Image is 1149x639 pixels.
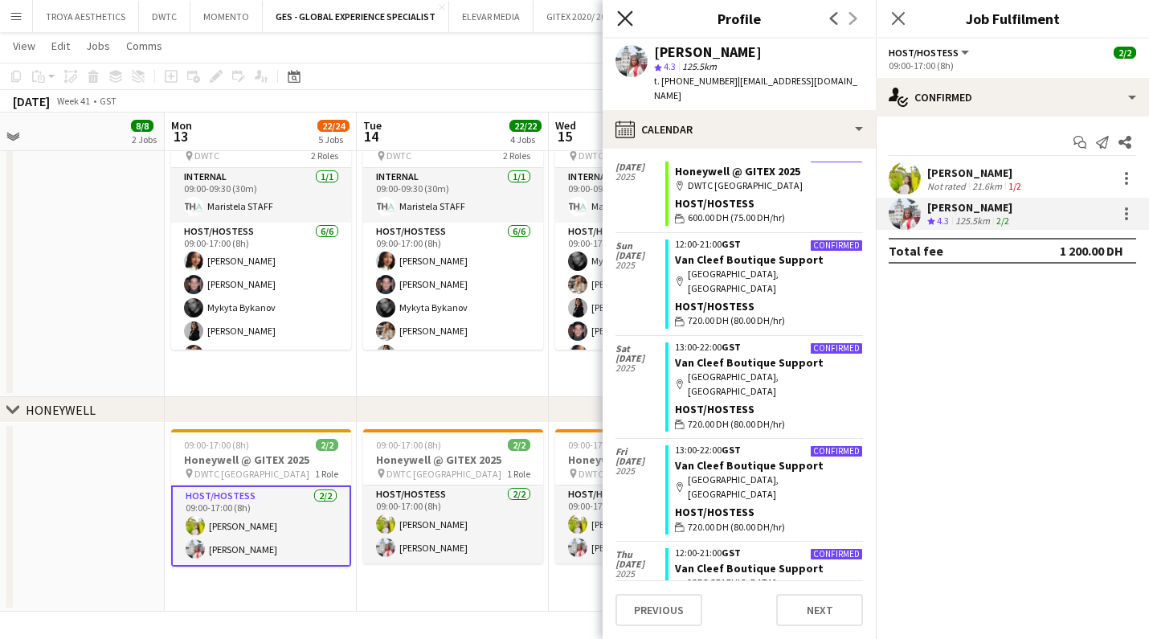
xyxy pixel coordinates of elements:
[131,120,153,132] span: 8/8
[675,548,863,558] div: 12:00-21:00
[579,468,693,480] span: DWTC [GEOGRAPHIC_DATA]
[194,468,309,480] span: DWTC [GEOGRAPHIC_DATA]
[675,445,863,455] div: 13:00-22:00
[603,110,876,149] div: Calendar
[722,547,741,559] span: GST
[171,112,351,350] app-job-card: 09:00-17:00 (8h)7/7AWS @Gitex 2025 DWTC2 RolesInternal1/109:00-09:30 (30m)Maristela STAFFHost/Hos...
[1008,180,1021,192] app-skills-label: 1/2
[317,120,350,132] span: 22/24
[810,240,863,252] div: Confirmed
[184,439,249,451] span: 09:00-17:00 (8h)
[120,35,169,56] a: Comms
[510,133,541,145] div: 4 Jobs
[171,429,351,567] app-job-card: 09:00-17:00 (8h)2/2Honeywell @ GITEX 2025 DWTC [GEOGRAPHIC_DATA]1 RoleHost/Hostess2/209:00-17:00 ...
[952,215,993,228] div: 125.5km
[555,118,576,133] span: Wed
[363,168,543,223] app-card-role: Internal1/109:00-09:30 (30m)Maristela STAFF
[194,150,219,162] span: DWTC
[508,439,530,451] span: 2/2
[316,439,338,451] span: 2/2
[363,485,543,563] app-card-role: Host/Hostess2/209:00-17:00 (8h)[PERSON_NAME][PERSON_NAME]
[675,178,863,193] div: DWTC [GEOGRAPHIC_DATA]
[615,241,665,251] span: Sun
[615,344,665,354] span: Sat
[876,78,1149,117] div: Confirmed
[889,47,971,59] button: Host/Hostess
[615,466,665,476] span: 2025
[361,127,382,145] span: 14
[555,485,735,563] app-card-role: Host/Hostess2/209:00-17:00 (8h)[PERSON_NAME][PERSON_NAME]
[688,211,785,225] span: 600.00 DH (75.00 DH/hr)
[688,313,785,328] span: 720.00 DH (80.00 DH/hr)
[553,127,576,145] span: 15
[615,162,665,172] span: [DATE]
[555,112,735,350] app-job-card: 09:00-17:00 (8h)7/7AWS @Gitex 2025 DWTC2 RolesInternal1/109:00-09:30 (30m)Maristela STAFFHost/Hos...
[810,342,863,354] div: Confirmed
[688,520,785,535] span: 720.00 DH (80.00 DH/hr)
[654,75,738,87] span: t. [PHONE_NUMBER]
[810,548,863,560] div: Confirmed
[615,457,665,466] span: [DATE]
[503,150,530,162] span: 2 Roles
[722,444,741,456] span: GST
[675,151,863,161] div: 09:00-17:00
[555,429,735,563] app-job-card: 09:00-17:00 (8h)2/2Honeywell @ GITEX 2025 DWTC [GEOGRAPHIC_DATA]1 RoleHost/Hostess2/209:00-17:00 ...
[53,95,93,107] span: Week 41
[679,60,720,72] span: 125.5km
[363,223,543,394] app-card-role: Host/Hostess6/609:00-17:00 (8h)[PERSON_NAME][PERSON_NAME]Mykyta Bykanov[PERSON_NAME][PERSON_NAME]
[654,45,762,59] div: [PERSON_NAME]
[386,150,411,162] span: DWTC
[675,402,863,416] div: Host/Hostess
[33,1,139,32] button: TROYA AESTHETICS
[568,439,633,451] span: 09:00-17:00 (8h)
[675,164,800,178] a: Honeywell @ GITEX 2025
[386,468,501,480] span: DWTC [GEOGRAPHIC_DATA]
[889,59,1136,72] div: 09:00-17:00 (8h)
[876,8,1149,29] h3: Job Fulfilment
[126,39,162,53] span: Comms
[555,168,735,223] app-card-role: Internal1/109:00-09:30 (30m)Maristela STAFF
[927,200,1012,215] div: [PERSON_NAME]
[675,240,863,249] div: 12:00-21:00
[80,35,117,56] a: Jobs
[363,453,543,467] h3: Honeywell @ GITEX 2025
[937,215,949,227] span: 4.3
[675,576,863,604] div: [GEOGRAPHIC_DATA], [GEOGRAPHIC_DATA]
[51,39,70,53] span: Edit
[318,133,349,145] div: 5 Jobs
[1060,243,1123,259] div: 1 200.00 DH
[927,180,969,192] div: Not rated
[534,1,629,32] button: GITEX 2020/ 2025
[363,112,543,350] app-job-card: 09:00-17:00 (8h)7/7AWS @Gitex 2025 DWTC2 RolesInternal1/109:00-09:30 (30m)Maristela STAFFHost/Hos...
[603,8,876,29] h3: Profile
[615,260,665,270] span: 2025
[363,118,382,133] span: Tue
[171,453,351,467] h3: Honeywell @ GITEX 2025
[86,39,110,53] span: Jobs
[615,172,665,182] span: 2025
[363,429,543,563] app-job-card: 09:00-17:00 (8h)2/2Honeywell @ GITEX 2025 DWTC [GEOGRAPHIC_DATA]1 RoleHost/Hostess2/209:00-17:00 ...
[889,47,959,59] span: Host/Hostess
[1114,47,1136,59] span: 2/2
[190,1,263,32] button: MOMENTO
[615,447,665,457] span: Fri
[615,251,665,260] span: [DATE]
[13,93,50,109] div: [DATE]
[675,505,863,519] div: Host/Hostess
[555,223,735,394] app-card-role: Host/Hostess6/609:00-17:00 (8h)Mykyta Bykanov[PERSON_NAME][PERSON_NAME][PERSON_NAME][PERSON_NAME]
[315,468,338,480] span: 1 Role
[139,1,190,32] button: DWTC
[449,1,534,32] button: ELEVAR MEDIA
[675,342,863,352] div: 13:00-22:00
[311,150,338,162] span: 2 Roles
[615,594,702,626] button: Previous
[675,458,824,473] a: Van Cleef Boutique Support
[171,485,351,567] app-card-role: Host/Hostess2/209:00-17:00 (8h)[PERSON_NAME][PERSON_NAME]
[555,453,735,467] h3: Honeywell @ GITEX 2025
[615,354,665,363] span: [DATE]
